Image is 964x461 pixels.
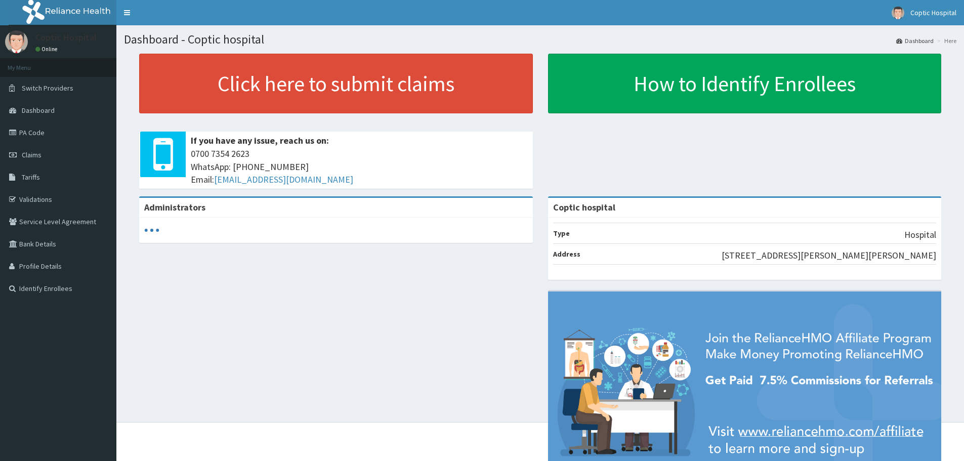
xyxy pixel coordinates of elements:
[548,54,942,113] a: How to Identify Enrollees
[935,36,956,45] li: Here
[144,223,159,238] svg: audio-loading
[553,201,615,213] strong: Coptic hospital
[5,30,28,53] img: User Image
[35,46,60,53] a: Online
[22,83,73,93] span: Switch Providers
[144,201,205,213] b: Administrators
[35,33,97,42] p: Coptic Hospital
[896,36,934,45] a: Dashboard
[214,174,353,185] a: [EMAIL_ADDRESS][DOMAIN_NAME]
[22,173,40,182] span: Tariffs
[191,147,528,186] span: 0700 7354 2623 WhatsApp: [PHONE_NUMBER] Email:
[910,8,956,17] span: Coptic Hospital
[191,135,329,146] b: If you have any issue, reach us on:
[904,228,936,241] p: Hospital
[22,150,41,159] span: Claims
[553,249,580,259] b: Address
[139,54,533,113] a: Click here to submit claims
[22,106,55,115] span: Dashboard
[892,7,904,19] img: User Image
[553,229,570,238] b: Type
[722,249,936,262] p: [STREET_ADDRESS][PERSON_NAME][PERSON_NAME]
[124,33,956,46] h1: Dashboard - Coptic hospital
